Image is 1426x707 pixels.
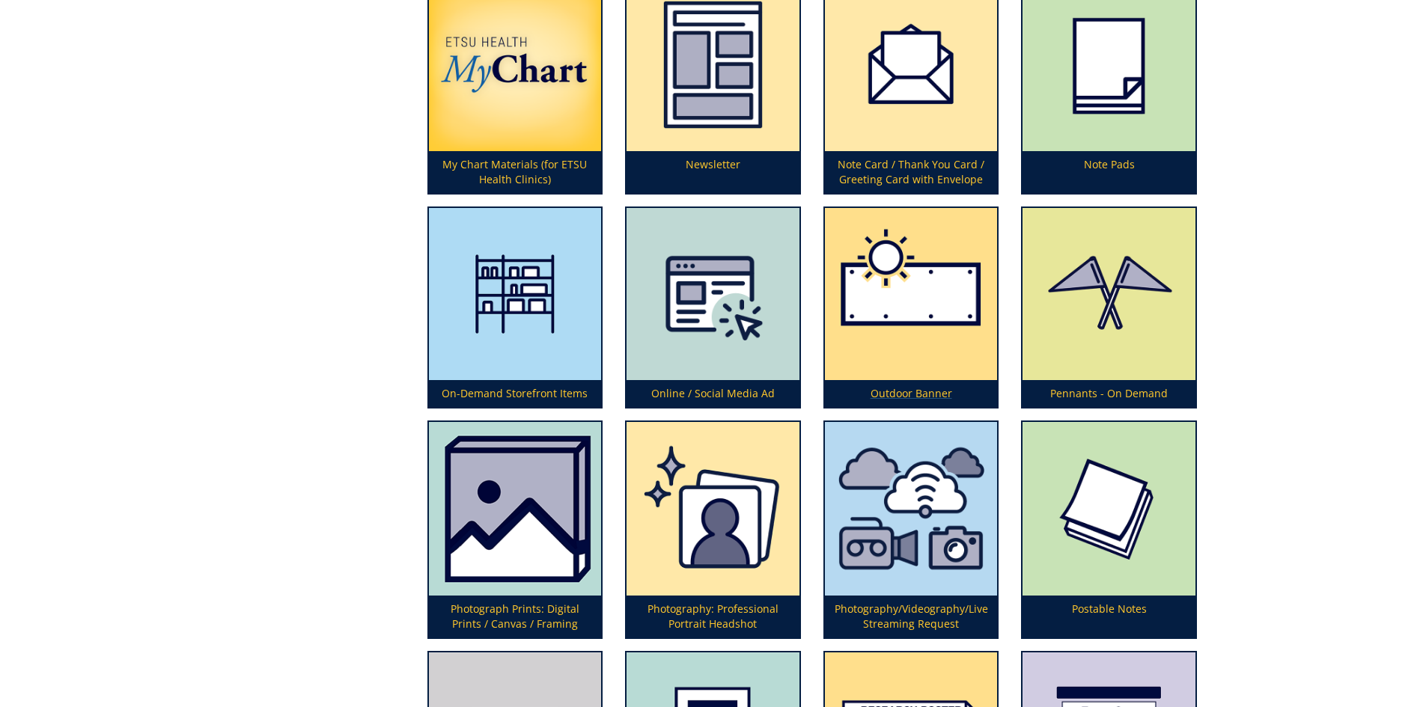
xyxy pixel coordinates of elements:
[825,380,998,407] p: Outdoor Banner
[1023,151,1195,193] p: Note Pads
[627,208,799,381] img: online-5fff4099133973.60612856.png
[627,596,799,637] p: Photography: Professional Portrait Headshot
[825,151,998,193] p: Note Card / Thank You Card / Greeting Card with Envelope
[429,151,602,193] p: My Chart Materials (for ETSU Health Clinics)
[825,422,998,637] a: Photography/Videography/Live Streaming Request
[627,422,799,596] img: professional%20headshot-673780894c71e3.55548584.png
[429,596,602,637] p: Photograph Prints: Digital Prints / Canvas / Framing
[825,596,998,637] p: Photography/Videography/Live Streaming Request
[1023,422,1195,596] img: post-it-note-5949284106b3d7.11248848.png
[1023,208,1195,381] img: pennants-5aba95804d0800.82641085.png
[1023,422,1195,637] a: Postable Notes
[1023,596,1195,637] p: Postable Notes
[825,208,998,408] a: Outdoor Banner
[627,208,799,408] a: Online / Social Media Ad
[429,422,602,596] img: photo%20prints-64d43c229de446.43990330.png
[1023,380,1195,407] p: Pennants - On Demand
[627,380,799,407] p: Online / Social Media Ad
[627,422,799,637] a: Photography: Professional Portrait Headshot
[429,208,602,381] img: storefront-59492794b37212.27878942.png
[429,208,602,408] a: On-Demand Storefront Items
[429,380,602,407] p: On-Demand Storefront Items
[627,151,799,193] p: Newsletter
[1023,208,1195,408] a: Pennants - On Demand
[825,208,998,381] img: outdoor-banner-59a7475505b354.85346843.png
[429,422,602,637] a: Photograph Prints: Digital Prints / Canvas / Framing
[825,422,998,596] img: photography%20videography%20or%20live%20streaming-62c5f5a2188136.97296614.png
